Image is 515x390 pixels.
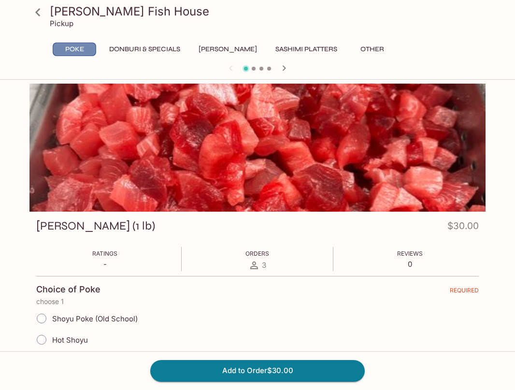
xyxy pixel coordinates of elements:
[447,218,479,237] h4: $30.00
[350,43,394,56] button: Other
[397,250,423,257] span: Reviews
[52,335,88,345] span: Hot Shoyu
[50,4,482,19] h3: [PERSON_NAME] Fish House
[245,250,269,257] span: Orders
[270,43,343,56] button: Sashimi Platters
[36,298,479,305] p: choose 1
[52,314,138,323] span: Shoyu Poke (Old School)
[193,43,262,56] button: [PERSON_NAME]
[262,260,266,270] span: 3
[92,260,117,269] p: -
[50,19,73,28] p: Pickup
[397,260,423,269] p: 0
[36,284,100,295] h4: Choice of Poke
[450,287,479,298] span: REQUIRED
[29,84,486,212] div: Ahi Poke (1 lb)
[92,250,117,257] span: Ratings
[36,218,155,233] h3: [PERSON_NAME] (1 lb)
[150,360,365,381] button: Add to Order$30.00
[104,43,186,56] button: Donburi & Specials
[53,43,96,56] button: Poke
